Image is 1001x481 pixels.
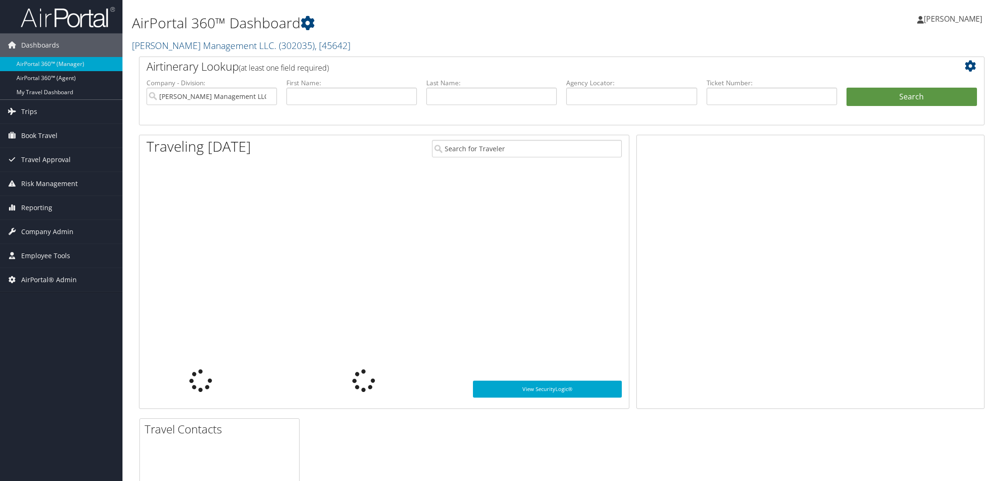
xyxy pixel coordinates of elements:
h1: Traveling [DATE] [146,137,251,156]
span: [PERSON_NAME] [924,14,982,24]
span: Travel Approval [21,148,71,171]
span: Risk Management [21,172,78,196]
label: Ticket Number: [707,78,837,88]
input: Search for Traveler [432,140,622,157]
a: [PERSON_NAME] [917,5,992,33]
button: Search [846,88,977,106]
span: ( 302035 ) [279,39,315,52]
label: Company - Division: [146,78,277,88]
a: View SecurityLogic® [473,381,622,398]
span: Book Travel [21,124,57,147]
label: Agency Locator: [566,78,697,88]
h2: Airtinerary Lookup [146,58,907,74]
span: (at least one field required) [239,63,329,73]
h2: Travel Contacts [145,421,299,437]
label: Last Name: [426,78,557,88]
span: , [ 45642 ] [315,39,350,52]
span: Trips [21,100,37,123]
label: First Name: [286,78,417,88]
h1: AirPortal 360™ Dashboard [132,13,705,33]
span: Company Admin [21,220,73,244]
span: Dashboards [21,33,59,57]
span: Reporting [21,196,52,220]
img: airportal-logo.png [21,6,115,28]
span: AirPortal® Admin [21,268,77,292]
a: [PERSON_NAME] Management LLC. [132,39,350,52]
span: Employee Tools [21,244,70,268]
